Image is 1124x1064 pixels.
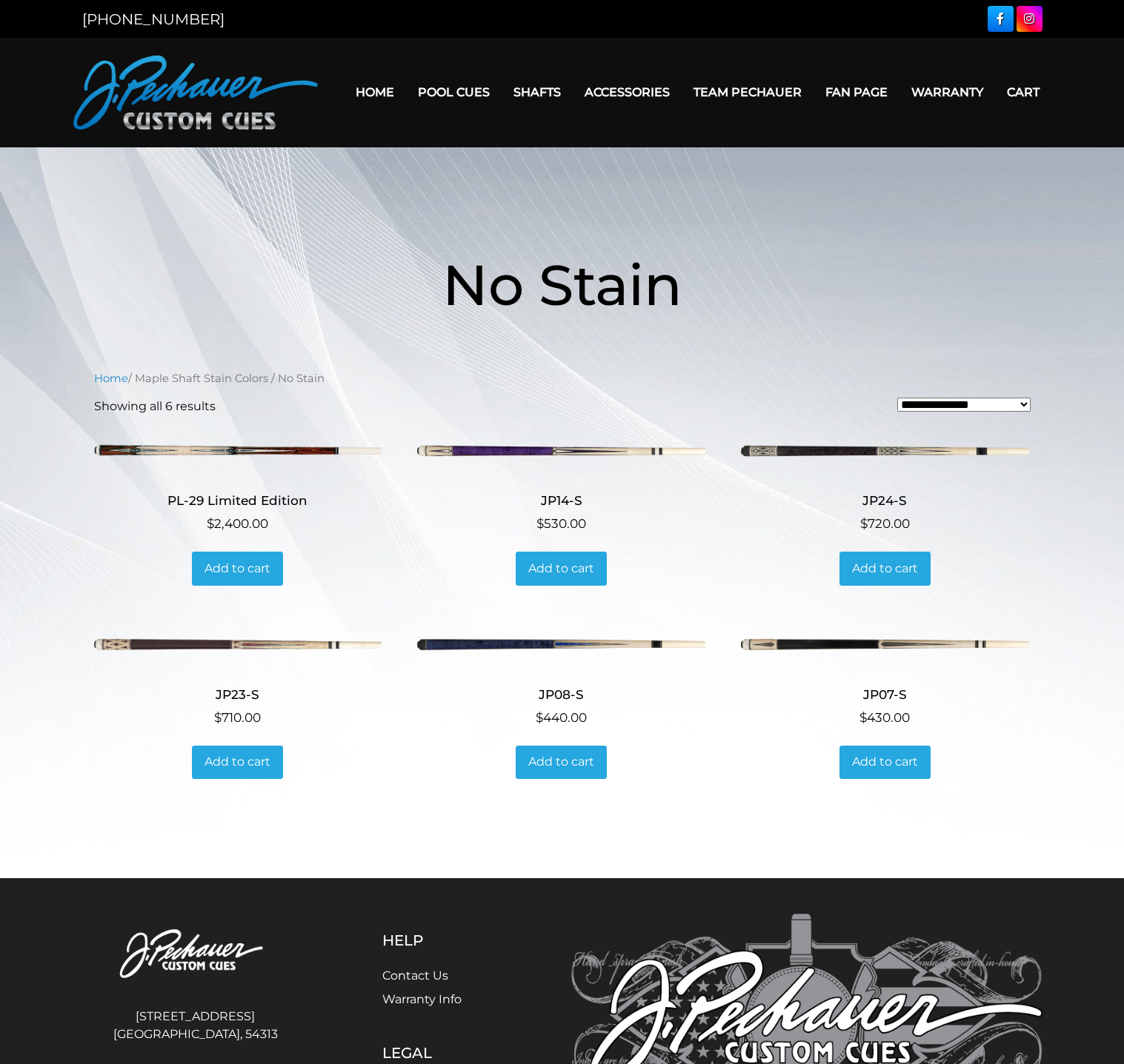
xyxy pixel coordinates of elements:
a: Shafts [502,73,573,111]
a: Team Pechauer [682,73,814,111]
img: JP24-S [741,427,1029,475]
span: $ [536,516,544,531]
a: PL-29 Limited Edition $2,400.00 [94,427,382,534]
img: JP08-S [417,620,705,669]
span: No Stain [442,250,682,319]
a: Add to cart: “JP08-S” [516,746,607,780]
a: Fan Page [814,73,899,111]
bdi: 530.00 [536,516,586,531]
img: JP14-S [417,427,705,475]
a: JP08-S $440.00 [417,620,705,727]
img: JP23-S [94,620,382,669]
a: Pool Cues [406,73,502,111]
a: Contact Us [382,968,448,983]
a: Add to cart: “JP23-S” [192,746,283,780]
span: $ [214,710,222,725]
a: Add to cart: “PL-29 Limited Edition” [192,552,283,586]
a: JP14-S $530.00 [417,427,705,534]
a: Add to cart: “JP24-S” [839,552,931,586]
a: Warranty Info [382,992,462,1006]
a: JP24-S $720.00 [741,427,1029,534]
a: JP23-S $710.00 [94,620,382,727]
h5: Legal [382,1044,497,1062]
a: Accessories [573,73,682,111]
span: $ [207,516,214,531]
h2: JP08-S [417,680,705,708]
a: Cart [995,73,1051,111]
p: Showing all 6 results [94,398,216,415]
span: $ [859,710,867,725]
img: PL-29 Limited Edition [94,427,382,475]
select: Shop order [897,398,1031,412]
bdi: 720.00 [860,516,910,531]
a: JP07-S $430.00 [741,620,1029,727]
h2: JP07-S [741,680,1029,708]
nav: Breadcrumb [94,370,1031,387]
span: $ [536,710,543,725]
bdi: 710.00 [214,710,261,725]
span: $ [860,516,868,531]
a: [PHONE_NUMBER] [82,10,225,28]
a: Home [94,372,128,385]
h2: JP23-S [94,680,382,708]
img: JP07-S [741,620,1029,669]
a: Home [344,73,406,111]
h2: JP14-S [417,486,705,514]
bdi: 2,400.00 [207,516,268,531]
a: Warranty [899,73,995,111]
bdi: 430.00 [859,710,910,725]
h2: JP24-S [741,486,1029,514]
a: Add to cart: “JP14-S” [516,552,607,586]
bdi: 440.00 [536,710,587,725]
address: [STREET_ADDRESS] [GEOGRAPHIC_DATA], 54313 [82,1002,309,1049]
img: Pechauer Custom Cues [82,914,309,996]
img: Pechauer Custom Cues [73,56,318,130]
a: Add to cart: “JP07-S” [839,746,931,780]
h2: PL-29 Limited Edition [94,486,382,514]
h5: Help [382,931,497,949]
